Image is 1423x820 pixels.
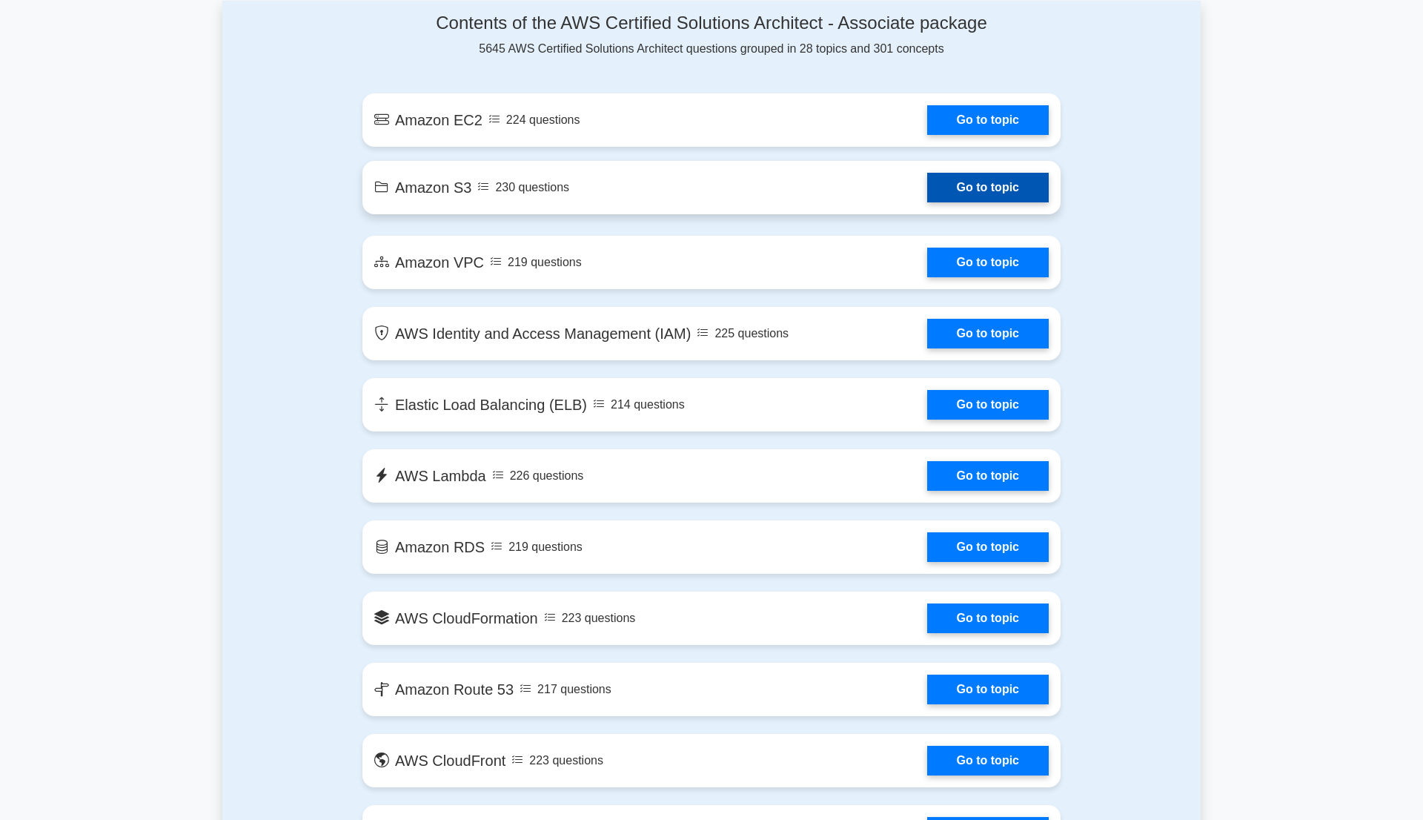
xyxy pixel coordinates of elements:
a: Go to topic [927,461,1049,491]
a: Go to topic [927,319,1049,348]
h4: Contents of the AWS Certified Solutions Architect - Associate package [362,13,1061,34]
a: Go to topic [927,248,1049,277]
a: Go to topic [927,675,1049,704]
a: Go to topic [927,390,1049,420]
div: 5645 AWS Certified Solutions Architect questions grouped in 28 topics and 301 concepts [362,13,1061,58]
a: Go to topic [927,746,1049,776]
a: Go to topic [927,532,1049,562]
a: Go to topic [927,173,1049,202]
a: Go to topic [927,105,1049,135]
a: Go to topic [927,604,1049,633]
